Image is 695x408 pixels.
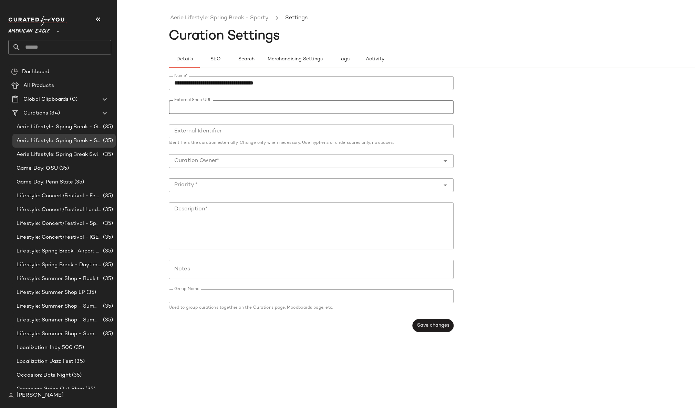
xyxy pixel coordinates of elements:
[102,206,113,214] span: (35)
[17,247,102,255] span: Lifestyle: Spring Break- Airport Style
[102,261,113,269] span: (35)
[413,319,454,332] button: Save changes
[17,151,102,159] span: Aerie Lifestyle: Spring Break Swimsuits Landing Page
[85,289,96,297] span: (35)
[73,178,84,186] span: (35)
[23,109,48,117] span: Curations
[284,14,309,23] li: Settings
[102,151,113,159] span: (35)
[17,344,73,352] span: Localization: Indy 500
[17,302,102,310] span: Lifestyle: Summer Shop - Summer Abroad
[17,192,102,200] span: Lifestyle: Concert/Festival - Femme
[102,275,113,283] span: (35)
[17,385,84,393] span: Occasion: Going Out Shop
[169,141,454,145] div: Identifiers the curation externally. Change only when necessary. Use hyphens or underscores only,...
[17,220,102,228] span: Lifestyle: Concert/Festival - Sporty
[102,137,113,145] span: (35)
[48,109,60,117] span: (34)
[102,302,113,310] span: (35)
[17,123,102,131] span: Aerie Lifestyle: Spring Break - Girly/Femme
[73,344,84,352] span: (35)
[17,165,58,172] span: Game Day: OSU
[17,316,102,324] span: Lifestyle: Summer Shop - Summer Internship
[102,316,113,324] span: (35)
[84,385,95,393] span: (35)
[417,323,449,328] span: Save changes
[17,358,73,366] span: Localization: Jazz Fest
[170,14,269,23] a: Aerie Lifestyle: Spring Break - Sporty
[73,358,85,366] span: (35)
[17,371,71,379] span: Occasion: Date Night
[8,393,14,398] img: svg%3e
[17,233,102,241] span: Lifestyle: Concert/Festival - [GEOGRAPHIC_DATA]
[102,220,113,228] span: (35)
[17,391,64,400] span: [PERSON_NAME]
[176,57,193,62] span: Details
[71,371,82,379] span: (35)
[8,16,67,26] img: cfy_white_logo.C9jOOHJF.svg
[17,137,102,145] span: Aerie Lifestyle: Spring Break - Sporty
[210,57,220,62] span: SEO
[102,192,113,200] span: (35)
[441,157,449,165] i: Open
[267,57,323,62] span: Merchandising Settings
[17,289,85,297] span: Lifestyle: Summer Shop LP
[102,247,113,255] span: (35)
[169,306,454,310] div: Used to group curations together on the Curations page, Moodboards page, etc.
[22,68,49,76] span: Dashboard
[11,68,18,75] img: svg%3e
[69,96,77,103] span: (0)
[17,330,102,338] span: Lifestyle: Summer Shop - Summer Study Sessions
[441,181,449,189] i: Open
[169,29,280,43] span: Curation Settings
[102,233,113,241] span: (35)
[365,57,384,62] span: Activity
[17,178,73,186] span: Game Day: Penn State
[17,206,102,214] span: Lifestyle: Concert/Festival Landing Page
[238,57,255,62] span: Search
[17,261,102,269] span: Lifestyle: Spring Break - Daytime Casual
[17,275,102,283] span: Lifestyle: Summer Shop - Back to School Essentials
[23,96,69,103] span: Global Clipboards
[23,82,54,90] span: All Products
[8,23,50,36] span: American Eagle
[58,165,69,172] span: (35)
[102,123,113,131] span: (35)
[338,57,350,62] span: Tags
[102,330,113,338] span: (35)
